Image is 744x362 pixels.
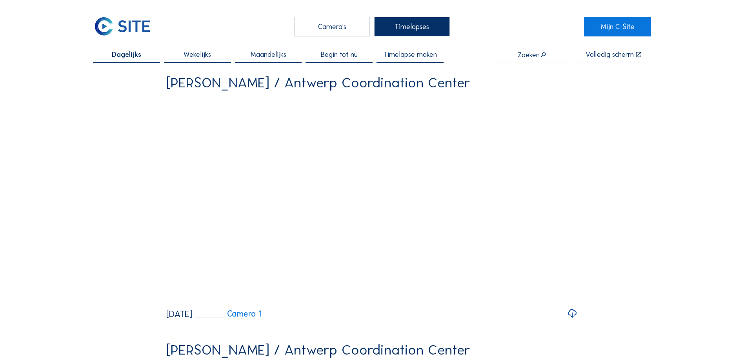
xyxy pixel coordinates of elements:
[584,17,651,36] a: Mijn C-Site
[251,51,286,58] span: Maandelijks
[195,310,262,318] a: Camera 1
[112,51,141,58] span: Dagelijks
[166,343,470,357] div: [PERSON_NAME] / Antwerp Coordination Center
[166,96,578,302] video: Your browser does not support the video tag.
[93,17,160,36] a: C-SITE Logo
[93,17,151,36] img: C-SITE Logo
[374,17,450,36] div: Timelapses
[184,51,211,58] span: Wekelijks
[383,51,437,58] span: Timelapse maken
[166,310,192,319] div: [DATE]
[586,51,634,58] div: Volledig scherm
[294,17,370,36] div: Camera's
[321,51,358,58] span: Begin tot nu
[166,76,470,90] div: [PERSON_NAME] / Antwerp Coordination Center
